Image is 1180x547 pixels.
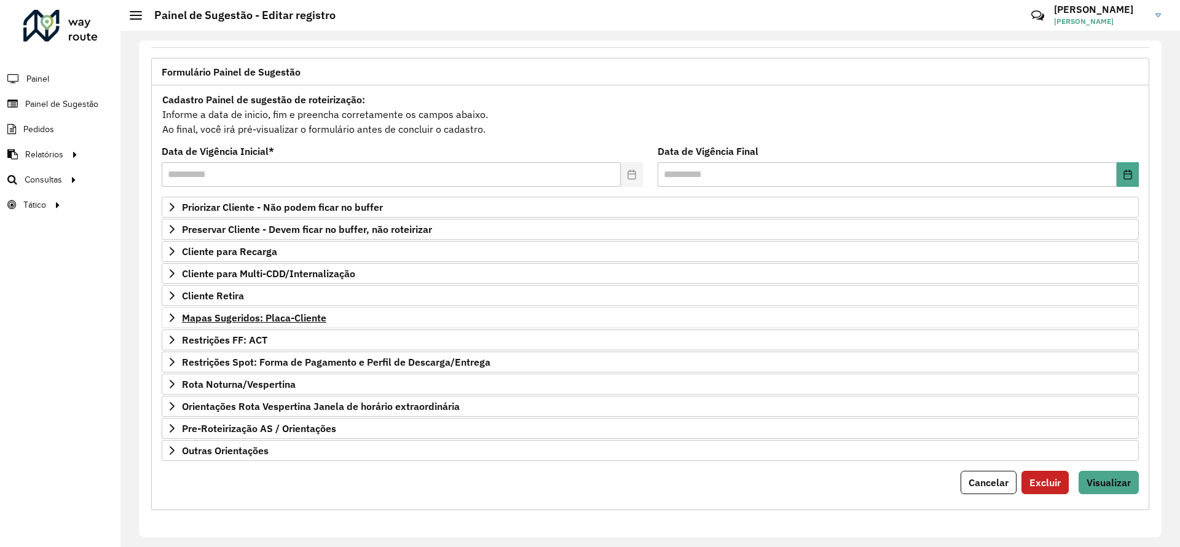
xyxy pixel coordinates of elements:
label: Data de Vigência Final [658,144,758,159]
a: Mapas Sugeridos: Placa-Cliente [162,307,1139,328]
h2: Painel de Sugestão - Editar registro [142,9,336,22]
span: Cliente para Multi-CDD/Internalização [182,269,355,278]
span: Formulário Painel de Sugestão [162,67,301,77]
a: Cliente para Multi-CDD/Internalização [162,263,1139,284]
span: Relatórios [25,148,63,161]
span: Orientações Rota Vespertina Janela de horário extraordinária [182,401,460,411]
span: Priorizar Cliente - Não podem ficar no buffer [182,202,383,212]
a: Outras Orientações [162,440,1139,461]
a: Restrições Spot: Forma de Pagamento e Perfil de Descarga/Entrega [162,352,1139,372]
a: Pre-Roteirização AS / Orientações [162,418,1139,439]
span: Restrições Spot: Forma de Pagamento e Perfil de Descarga/Entrega [182,357,490,367]
span: Excluir [1029,476,1061,489]
a: Priorizar Cliente - Não podem ficar no buffer [162,197,1139,218]
a: Restrições FF: ACT [162,329,1139,350]
span: Outras Orientações [182,446,269,455]
span: Visualizar [1087,476,1131,489]
a: Cliente Retira [162,285,1139,306]
span: Restrições FF: ACT [182,335,267,345]
h3: [PERSON_NAME] [1054,4,1146,15]
span: Painel [26,73,49,85]
button: Choose Date [1117,162,1139,187]
span: Rota Noturna/Vespertina [182,379,296,389]
strong: Cadastro Painel de sugestão de roteirização: [162,93,365,106]
span: Mapas Sugeridos: Placa-Cliente [182,313,326,323]
span: [PERSON_NAME] [1054,16,1146,27]
span: Preservar Cliente - Devem ficar no buffer, não roteirizar [182,224,432,234]
span: Tático [23,199,46,211]
a: Rota Noturna/Vespertina [162,374,1139,395]
a: Preservar Cliente - Devem ficar no buffer, não roteirizar [162,219,1139,240]
span: Painel de Sugestão [25,98,98,111]
span: Cancelar [969,476,1009,489]
a: Contato Rápido [1025,2,1051,29]
a: Cliente para Recarga [162,241,1139,262]
span: Cliente Retira [182,291,244,301]
span: Pre-Roteirização AS / Orientações [182,423,336,433]
button: Cancelar [961,471,1017,494]
button: Visualizar [1079,471,1139,494]
label: Data de Vigência Inicial [162,144,274,159]
div: Informe a data de inicio, fim e preencha corretamente os campos abaixo. Ao final, você irá pré-vi... [162,92,1139,137]
button: Excluir [1021,471,1069,494]
span: Pedidos [23,123,54,136]
a: Orientações Rota Vespertina Janela de horário extraordinária [162,396,1139,417]
span: Cliente para Recarga [182,246,277,256]
span: Consultas [25,173,62,186]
